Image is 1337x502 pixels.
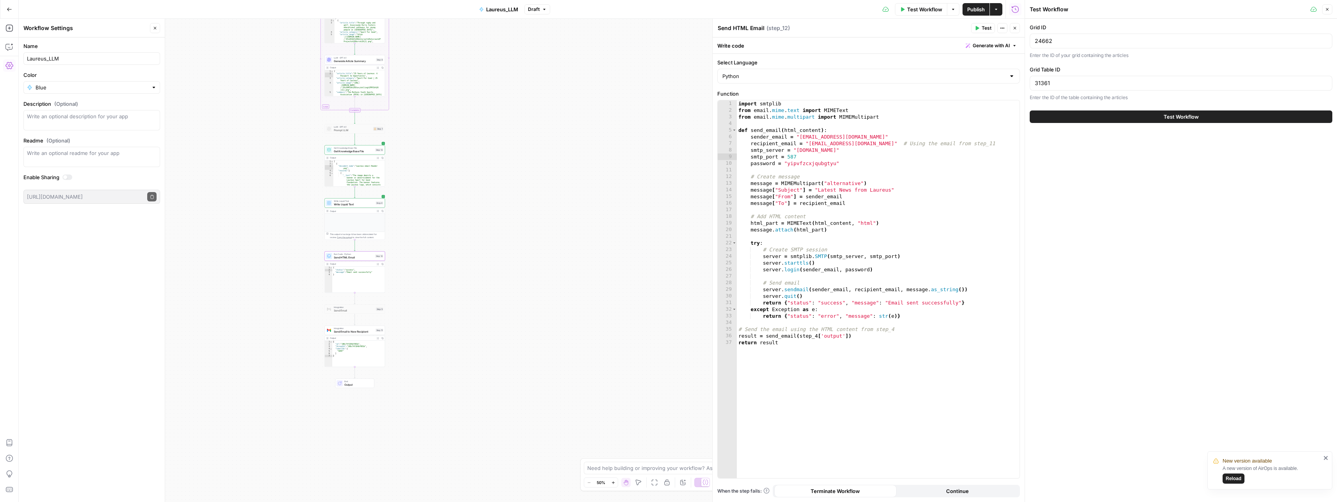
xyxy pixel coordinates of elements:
[330,209,374,212] div: Output
[713,37,1025,53] div: Write code
[732,306,736,313] span: Toggle code folding, rows 32 through 33
[718,220,737,226] div: 19
[718,299,737,306] div: 31
[718,246,737,253] div: 23
[354,112,355,124] g: Edge from step_7-iteration-end to step_1
[331,172,333,174] span: Toggle code folding, rows 5 through 11
[718,293,737,299] div: 30
[324,379,385,388] div: EndOutput
[324,124,385,134] div: LLM · GPT-4.1Prompt LLMStep 1
[349,108,360,112] div: Complete
[718,127,737,134] div: 5
[325,267,333,269] div: 1
[354,367,355,378] g: Edge from step_11 to end
[718,120,737,127] div: 4
[325,170,333,172] div: 4
[354,187,355,198] g: Edge from step_13 to step_4
[718,240,737,246] div: 22
[718,339,737,346] div: 37
[325,43,335,76] div: 6
[330,336,374,340] div: Output
[718,180,737,187] div: 13
[354,43,355,55] g: Edge from step_7 to step_8
[1030,110,1332,123] button: Test Workflow
[325,355,333,357] div: 7
[334,59,374,63] span: Generate Article Summary
[528,6,540,13] span: Draft
[718,134,737,140] div: 6
[325,269,333,271] div: 2
[963,41,1020,51] button: Generate with AI
[330,341,332,343] span: Toggle code folding, rows 1 through 7
[330,156,374,159] div: Output
[718,333,737,339] div: 36
[732,127,736,134] span: Toggle code folding, rows 5 through 33
[325,174,333,221] div: 6
[325,350,333,352] div: 5
[354,240,355,251] g: Edge from step_4 to step_12
[325,73,333,77] div: 2
[46,137,70,144] span: (Optional)
[718,173,737,180] div: 12
[327,328,331,332] img: gmail%20(1).png
[325,348,333,350] div: 4
[718,213,737,220] div: 18
[811,487,860,495] span: Terminate Workflow
[23,173,160,181] label: Enable Sharing
[324,251,385,293] div: Run Code · PythonSend HTML EmailStep 12Output{ "status":"success", "message":"Email sent successf...
[732,240,736,246] span: Toggle code folding, rows 22 through 31
[334,128,372,132] span: Prompt LLM
[23,137,160,144] label: Readme
[325,352,333,355] div: 6
[717,488,770,495] a: When the step fails:
[718,114,737,120] div: 3
[1223,457,1272,465] span: New version available
[354,134,355,145] g: Edge from step_1 to step_13
[718,306,737,313] div: 32
[1030,52,1332,59] p: Enter the ID of your grid containing the articles
[325,271,333,274] div: 3
[718,200,737,206] div: 16
[375,148,383,151] div: Step 13
[334,146,374,150] span: Get Knowledge Base File
[23,71,160,79] label: Color
[718,253,737,260] div: 24
[718,153,737,160] div: 9
[376,328,383,332] div: Step 11
[54,100,78,108] span: (Optional)
[334,329,374,333] span: Send Email to New Recipient
[334,125,372,128] span: LLM · GPT-4.1
[486,5,518,13] span: Laureus_LLM
[331,170,333,172] span: Toggle code folding, rows 4 through 12
[324,304,385,314] div: IntegrationSend EmailStep 5
[324,145,385,187] div: Get Knowledge Base FileGet Knowledge Base FileStep 13Output[ { "document_name":"Laureus email Hea...
[982,25,991,32] span: Test
[325,160,333,163] div: 1
[325,77,333,82] div: 3
[718,226,737,233] div: 20
[376,201,383,205] div: Step 4
[967,5,985,13] span: Publish
[334,255,374,259] span: Send HTML Email
[334,253,374,256] span: Run Code · Python
[895,3,947,16] button: Test Workflow
[324,2,385,43] div: Loop[ { "article_title":"Through rugby and golf, Associação Hurra fosters educational pathways fo...
[330,348,332,350] span: Toggle code folding, rows 4 through 6
[23,42,160,50] label: Name
[376,58,383,61] div: Step 8
[718,147,737,153] div: 8
[946,487,969,495] span: Continue
[1323,455,1329,461] button: close
[325,70,333,73] div: 1
[331,70,333,73] span: Toggle code folding, rows 1 through 20
[718,140,737,147] div: 7
[718,24,765,32] textarea: Send HTML Email
[717,90,1020,98] label: Function
[717,59,1020,66] label: Select Language
[718,167,737,173] div: 11
[327,307,331,311] img: gmail%20(1).png
[718,193,737,200] div: 15
[27,55,157,62] input: Untitled
[718,279,737,286] div: 28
